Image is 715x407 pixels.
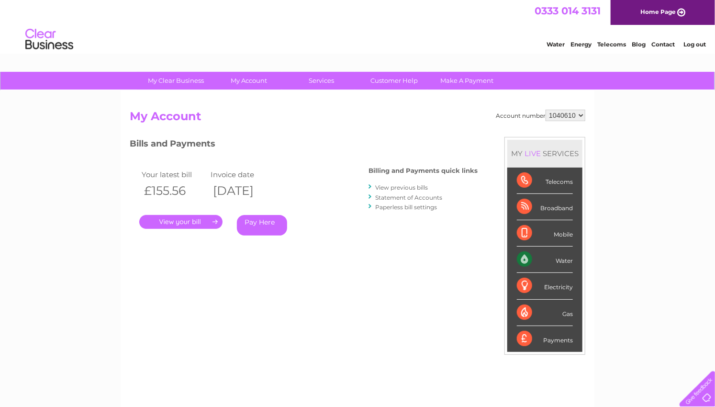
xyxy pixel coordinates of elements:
a: Blog [632,41,646,48]
div: Telecoms [517,168,573,194]
a: Contact [651,41,675,48]
a: Water [547,41,565,48]
a: Energy [570,41,592,48]
div: MY SERVICES [507,140,582,167]
div: Clear Business is a trading name of Verastar Limited (registered in [GEOGRAPHIC_DATA] No. 3667643... [132,5,584,46]
a: Make A Payment [428,72,507,90]
a: Pay Here [237,215,287,236]
div: Account number [496,110,585,121]
th: [DATE] [208,181,277,201]
div: Payments [517,326,573,352]
div: Water [517,247,573,273]
h3: Bills and Payments [130,137,478,154]
a: . [139,215,223,229]
td: Invoice date [208,168,277,181]
a: My Clear Business [137,72,216,90]
a: Log out [683,41,706,48]
div: Electricity [517,273,573,299]
div: Mobile [517,220,573,247]
a: Customer Help [355,72,434,90]
td: Your latest bill [139,168,208,181]
h2: My Account [130,110,585,128]
a: 0333 014 3131 [535,5,601,17]
a: Services [282,72,361,90]
a: My Account [210,72,289,90]
a: View previous bills [375,184,428,191]
a: Statement of Accounts [375,194,442,201]
div: Broadband [517,194,573,220]
a: Paperless bill settings [375,203,437,211]
h4: Billing and Payments quick links [369,167,478,174]
a: Telecoms [597,41,626,48]
img: logo.png [25,25,74,54]
th: £155.56 [139,181,208,201]
div: Gas [517,300,573,326]
div: LIVE [523,149,543,158]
